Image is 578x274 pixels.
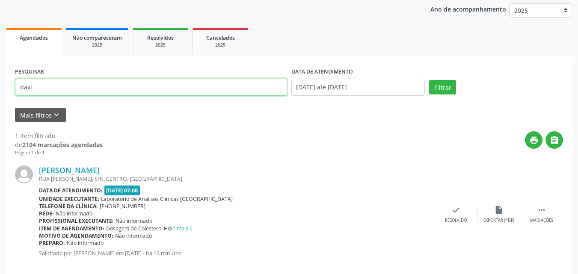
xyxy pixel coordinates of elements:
[39,187,103,194] b: Data de atendimento:
[115,232,152,239] span: Não informado
[101,195,233,203] span: Laboratorio de Analises Clinicas [GEOGRAPHIC_DATA]
[39,175,435,183] div: RUA [PERSON_NAME], S/N, CENTRO, [GEOGRAPHIC_DATA]
[172,225,193,232] a: e mais 6
[39,195,99,203] b: Unidade executante:
[15,140,103,149] div: de
[15,65,44,79] label: PESQUISAR
[291,79,425,96] input: Selecione um intervalo
[291,65,353,79] label: DATA DE ATENDIMENTO
[39,225,104,232] b: Item de agendamento:
[147,34,174,41] span: Resolvidos
[20,34,48,41] span: Agendados
[56,210,92,217] span: Não informado
[22,141,103,149] strong: 2104 marcações agendadas
[430,3,506,14] p: Ano de acompanhamento
[116,217,152,224] span: Não informado
[537,205,546,215] i: 
[525,131,542,149] button: print
[445,218,467,224] div: Resolvido
[15,79,287,96] input: Nome, CNS
[206,34,235,41] span: Cancelados
[139,42,182,48] div: 2025
[39,210,54,217] b: Rede:
[483,218,514,224] div: Exportar (PDF)
[39,232,113,239] b: Motivo de agendamento:
[550,136,559,145] i: 
[72,42,122,48] div: 2025
[39,250,435,257] p: Solicitado por [PERSON_NAME] em [DATE] - há 13 minutos
[67,239,104,247] span: Não informado
[39,239,65,247] b: Preparo:
[545,131,563,149] button: 
[106,225,193,232] span: Dosagem de Colesterol Hdl
[451,205,461,215] i: check
[15,149,103,156] div: Página 1 de 1
[100,203,145,210] span: [PHONE_NUMBER]
[15,108,66,123] button: Mais filtroskeyboard_arrow_down
[39,165,100,175] a: [PERSON_NAME]
[494,205,504,215] i: insert_drive_file
[530,218,553,224] div: Mais ações
[72,34,122,41] span: Não compareceram
[104,186,140,195] span: [DATE] 07:00
[529,136,539,145] i: print
[199,42,242,48] div: 2025
[15,165,33,183] img: img
[39,217,114,224] b: Profissional executante:
[15,131,103,140] div: 1 item filtrado
[52,110,61,120] i: keyboard_arrow_down
[39,203,98,210] b: Telefone da clínica:
[429,80,456,94] button: Filtrar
